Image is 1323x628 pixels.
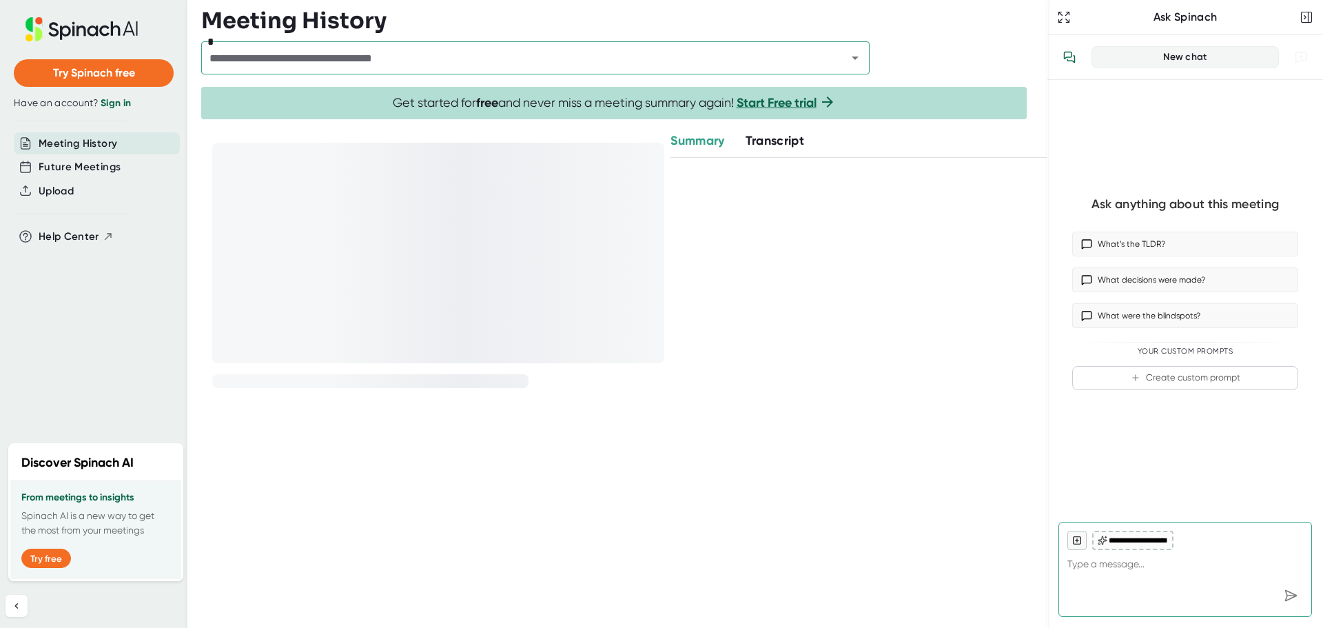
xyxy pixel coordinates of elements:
b: free [476,95,498,110]
p: Spinach AI is a new way to get the most from your meetings [21,509,170,538]
div: Ask Spinach [1074,10,1297,24]
button: Transcript [746,132,805,150]
button: Try Spinach free [14,59,174,87]
div: Ask anything about this meeting [1091,196,1279,212]
div: Send message [1278,583,1303,608]
h2: Discover Spinach AI [21,454,134,472]
button: Try free [21,549,71,568]
button: What were the blindspots? [1072,303,1298,328]
span: Get started for and never miss a meeting summary again! [393,95,836,111]
button: Create custom prompt [1072,366,1298,390]
button: Help Center [39,229,114,245]
div: Your Custom Prompts [1072,347,1298,356]
button: Close conversation sidebar [1297,8,1316,27]
div: New chat [1100,51,1270,63]
button: Expand to Ask Spinach page [1054,8,1074,27]
button: Open [845,48,865,68]
button: View conversation history [1056,43,1083,71]
button: Meeting History [39,136,117,152]
span: Transcript [746,133,805,148]
a: Start Free trial [737,95,817,110]
h3: Meeting History [201,8,387,34]
button: Upload [39,183,74,199]
button: What’s the TLDR? [1072,232,1298,256]
h3: From meetings to insights [21,492,170,503]
button: Future Meetings [39,159,121,175]
span: Try Spinach free [53,66,135,79]
div: Have an account? [14,97,174,110]
button: Collapse sidebar [6,595,28,617]
a: Sign in [101,97,131,109]
button: What decisions were made? [1072,267,1298,292]
button: Summary [670,132,724,150]
span: Help Center [39,229,99,245]
span: Summary [670,133,724,148]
